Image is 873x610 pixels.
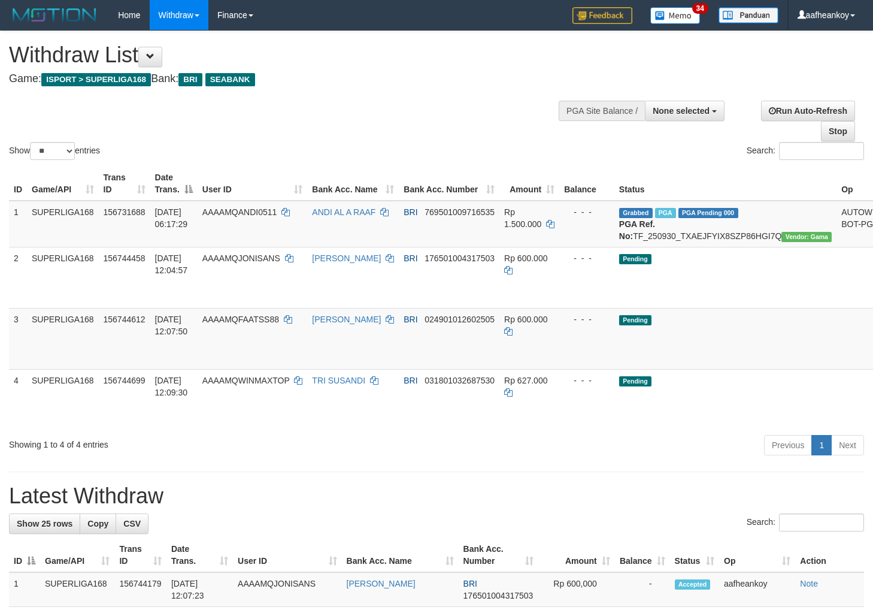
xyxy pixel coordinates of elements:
span: BRI [404,376,417,385]
th: Bank Acc. Name: activate to sort column ascending [307,167,399,201]
td: TF_250930_TXAEJFYIX8SZP86HGI7Q [614,201,836,247]
span: BRI [404,315,417,324]
span: 156731688 [104,207,145,217]
th: ID [9,167,27,201]
td: SUPERLIGA168 [40,572,114,607]
span: Vendor URL: https://trx31.1velocity.biz [781,232,832,242]
span: 34 [692,3,708,14]
th: Game/API: activate to sort column ascending [27,167,99,201]
span: BRI [178,73,202,86]
th: Game/API: activate to sort column ascending [40,538,114,572]
th: Amount: activate to sort column ascending [499,167,559,201]
label: Show entries [9,142,100,160]
b: PGA Ref. No: [619,219,655,241]
div: - - - [564,375,610,386]
td: 3 [9,308,27,369]
th: Bank Acc. Number: activate to sort column ascending [459,538,539,572]
img: Feedback.jpg [572,7,632,24]
a: 1 [811,435,832,455]
span: Show 25 rows [17,519,72,529]
img: Button%20Memo.svg [650,7,701,24]
a: [PERSON_NAME] [347,579,416,588]
span: Copy [87,519,108,529]
td: AAAAMQJONISANS [233,572,341,607]
label: Search: [747,142,864,160]
span: Copy 176501004317503 to clipboard [463,591,533,600]
th: Trans ID: activate to sort column ascending [99,167,150,201]
th: Balance [559,167,614,201]
div: Showing 1 to 4 of 4 entries [9,434,355,451]
span: PGA Pending [678,208,738,218]
td: SUPERLIGA168 [27,201,99,247]
td: 1 [9,201,27,247]
span: [DATE] 12:09:30 [155,376,188,397]
h4: Game: Bank: [9,73,570,85]
select: Showentries [30,142,75,160]
span: 156744699 [104,376,145,385]
div: - - - [564,252,610,264]
th: Date Trans.: activate to sort column descending [150,167,198,201]
input: Search: [779,142,864,160]
a: Stop [821,121,855,141]
th: Action [795,538,864,572]
a: Copy [80,514,116,534]
td: 4 [9,369,27,430]
span: Accepted [675,579,711,590]
span: Copy 769501009716535 to clipboard [425,207,495,217]
span: None selected [653,106,710,116]
td: 156744179 [114,572,166,607]
span: 156744458 [104,253,145,263]
a: [PERSON_NAME] [312,315,381,324]
th: Balance: activate to sort column ascending [615,538,670,572]
span: Rp 627.000 [504,376,547,385]
h1: Withdraw List [9,43,570,67]
h1: Latest Withdraw [9,484,864,508]
span: ISPORT > SUPERLIGA168 [41,73,151,86]
span: Rp 600.000 [504,315,547,324]
a: ANDI AL A RAAF [312,207,375,217]
td: 1 [9,572,40,607]
th: Status: activate to sort column ascending [670,538,719,572]
span: AAAAMQANDI0511 [202,207,277,217]
span: BRI [404,207,417,217]
span: Pending [619,315,651,325]
span: Copy 176501004317503 to clipboard [425,253,495,263]
img: MOTION_logo.png [9,6,100,24]
a: CSV [116,514,148,534]
span: Grabbed [619,208,653,218]
div: - - - [564,206,610,218]
th: Date Trans.: activate to sort column ascending [166,538,233,572]
th: Bank Acc. Name: activate to sort column ascending [342,538,459,572]
td: SUPERLIGA168 [27,369,99,430]
th: User ID: activate to sort column ascending [198,167,308,201]
img: panduan.png [719,7,778,23]
span: Rp 1.500.000 [504,207,541,229]
span: BRI [404,253,417,263]
span: Pending [619,376,651,386]
th: Status [614,167,836,201]
span: Pending [619,254,651,264]
th: Op: activate to sort column ascending [719,538,795,572]
th: Bank Acc. Number: activate to sort column ascending [399,167,499,201]
span: AAAAMQFAATSS88 [202,315,279,324]
span: Copy 024901012602505 to clipboard [425,315,495,324]
button: None selected [645,101,725,121]
div: - - - [564,313,610,325]
td: - [615,572,670,607]
span: BRI [463,579,477,588]
td: 2 [9,247,27,308]
th: Trans ID: activate to sort column ascending [114,538,166,572]
input: Search: [779,514,864,532]
span: 156744612 [104,315,145,324]
span: SEABANK [205,73,255,86]
a: Previous [764,435,812,455]
span: [DATE] 12:04:57 [155,253,188,275]
label: Search: [747,514,864,532]
span: AAAAMQWINMAXTOP [202,376,290,385]
td: SUPERLIGA168 [27,247,99,308]
a: Next [831,435,864,455]
div: PGA Site Balance / [559,101,645,121]
a: Show 25 rows [9,514,80,534]
span: [DATE] 06:17:29 [155,207,188,229]
a: [PERSON_NAME] [312,253,381,263]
